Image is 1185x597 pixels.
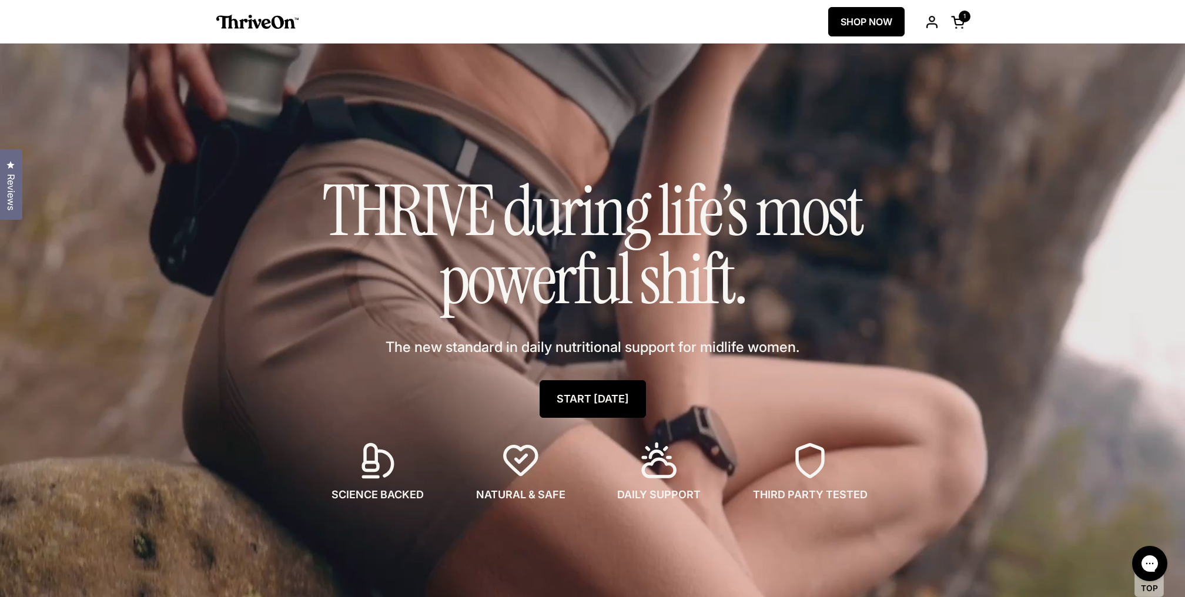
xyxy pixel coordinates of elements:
span: Top [1141,583,1158,594]
span: SCIENCE BACKED [332,487,424,502]
a: SHOP NOW [828,7,905,36]
span: NATURAL & SAFE [476,487,565,502]
a: START [DATE] [540,380,646,418]
h1: THRIVE during life’s most powerful shift. [299,177,886,314]
span: THIRD PARTY TESTED [753,487,868,502]
span: DAILY SUPPORT [617,487,701,502]
span: The new standard in daily nutritional support for midlife women. [386,337,799,357]
iframe: Gorgias live chat messenger [1126,542,1173,585]
span: Reviews [3,174,18,210]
